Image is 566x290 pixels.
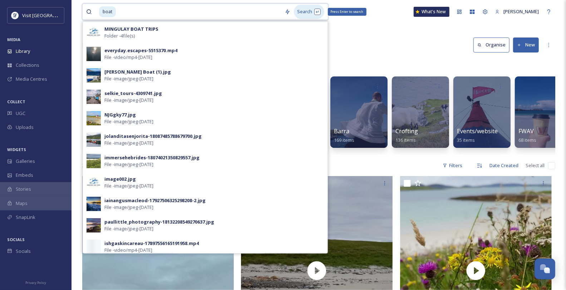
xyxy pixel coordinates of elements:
[87,47,101,61] img: 9b2568d3-df81-46d9-bd0f-4b540b17691a.jpg
[16,48,30,55] span: Library
[518,137,536,143] span: 68 items
[334,137,354,143] span: 169 items
[294,5,324,19] div: Search
[104,197,206,204] div: iainangusmacleod-17927506325298208-2.jpg
[104,69,171,75] div: [PERSON_NAME] Boat (1).jpg
[104,32,135,39] span: Folder - 4 file(s)
[7,37,20,42] span: MEDIA
[87,132,101,147] img: 0992fc20-efa5-42e8-ae49-b0b7c80a621f.jpg
[518,128,536,143] a: FWAV68 items
[16,200,28,207] span: Maps
[328,8,366,16] div: Press Enter to search
[16,214,35,221] span: SnapLink
[104,182,153,189] span: File - image/jpeg - [DATE]
[7,99,25,104] span: COLLECT
[473,37,510,52] button: Organise
[7,147,26,152] span: WIDGETS
[11,12,19,19] img: Untitled%20design%20%2897%29.png
[486,159,522,172] div: Date Created
[16,124,34,131] span: Uploads
[414,7,449,17] a: What's New
[334,128,354,143] a: Barra169 items
[87,90,101,104] img: 84fdc53c-7ac9-47a3-8f2e-17c5de8165fe.jpg
[513,37,539,52] button: New
[104,247,152,254] span: File - video/mp4 - [DATE]
[104,118,153,125] span: File - image/jpeg - [DATE]
[104,176,136,182] div: image002.jpg
[87,154,101,168] img: 5a9a26b4-e9bf-440a-a80a-88b7e68f2a1a.jpg
[16,158,35,165] span: Galleries
[25,278,46,286] a: Privacy Policy
[395,127,418,135] span: Crofting
[104,90,162,97] div: selkie_tours-4309741.jpg
[16,62,39,69] span: Collections
[104,154,200,161] div: immersehebrides-18074021350829557.jpg
[395,128,418,143] a: Crofting136 items
[87,197,101,211] img: iainangusmacleod-17927506325298208-2.jpg
[104,204,153,211] span: File - image/jpeg - [DATE]
[104,75,153,82] span: File - image/jpeg - [DATE]
[99,6,116,17] span: boat
[16,110,25,117] span: UGC
[7,237,25,242] span: SOCIALS
[104,240,199,247] div: ishgaskincareau-17897556165191958.mp4
[16,172,33,179] span: Embeds
[82,73,144,148] a: INTEGRATIONCanvaView Items
[457,127,498,135] span: Events/website
[87,68,101,82] img: Harris%2520Boat%2520%281%29.jpg
[16,248,31,255] span: Socials
[104,140,153,146] span: File - image/jpeg - [DATE]
[535,259,555,279] button: Open Chat
[334,127,349,135] span: Barra
[25,280,46,285] span: Privacy Policy
[87,111,101,125] img: NJGgky77.jpg
[104,47,177,54] div: everyday.escapes-5515370.mp4
[16,186,31,192] span: Stories
[104,54,152,61] span: File - video/mp4 - [DATE]
[104,111,136,118] div: NJGgky77.jpg
[104,26,158,32] strong: MINGULAY BOAT TRIPS
[82,162,99,169] span: 236 file s
[16,76,47,82] span: Media Centres
[104,133,202,140] div: jolanditasenjorita-18087485788679700.jpg
[104,219,214,225] div: paullittle_photography-18132208549270637.jpg
[104,225,153,232] span: File - image/jpeg - [DATE]
[457,128,498,143] a: Events/website35 items
[87,218,101,232] img: paullittle_photography-18132208549270637.jpg
[22,12,78,19] span: Visit [GEOGRAPHIC_DATA]
[503,8,539,15] span: [PERSON_NAME]
[395,137,416,143] span: 136 items
[87,25,101,40] img: image002.jpg
[104,161,153,168] span: File - image/jpeg - [DATE]
[492,5,542,19] a: [PERSON_NAME]
[104,97,153,104] span: File - image/jpeg - [DATE]
[526,162,545,169] span: Select all
[439,159,466,172] div: Filters
[87,175,101,190] img: image002.jpg
[457,137,475,143] span: 35 items
[518,127,534,135] span: FWAV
